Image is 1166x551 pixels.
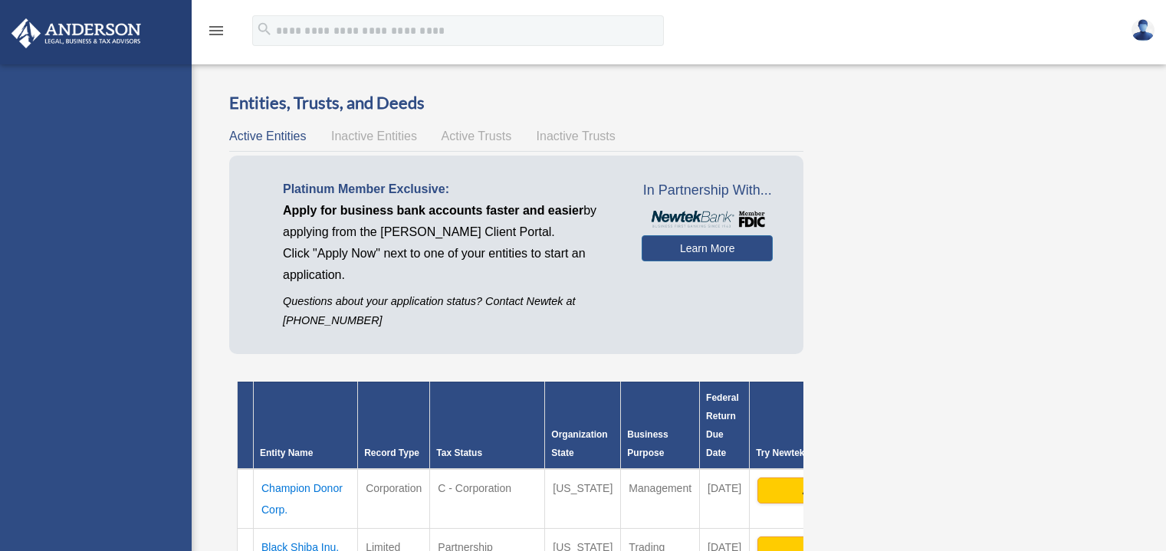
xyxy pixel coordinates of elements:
[756,444,908,462] div: Try Newtek Bank
[229,91,803,115] h3: Entities, Trusts, and Deeds
[256,21,273,38] i: search
[254,469,358,529] td: Champion Donor Corp.
[545,382,621,469] th: Organization State
[207,21,225,40] i: menu
[649,211,765,228] img: NewtekBankLogoSM.png
[430,469,545,529] td: C - Corporation
[283,204,583,217] span: Apply for business bank accounts faster and easier
[358,382,430,469] th: Record Type
[283,292,619,330] p: Questions about your application status? Contact Newtek at [PHONE_NUMBER]
[430,382,545,469] th: Tax Status
[331,130,417,143] span: Inactive Entities
[757,477,907,503] button: Apply Now
[1132,19,1155,41] img: User Pic
[283,200,619,243] p: by applying from the [PERSON_NAME] Client Portal.
[7,18,146,48] img: Anderson Advisors Platinum Portal
[254,382,358,469] th: Entity Name
[442,130,512,143] span: Active Trusts
[229,130,306,143] span: Active Entities
[283,243,619,286] p: Click "Apply Now" next to one of your entities to start an application.
[700,382,750,469] th: Federal Return Due Date
[545,469,621,529] td: [US_STATE]
[537,130,616,143] span: Inactive Trusts
[642,179,773,203] span: In Partnership With...
[642,235,773,261] a: Learn More
[283,179,619,200] p: Platinum Member Exclusive:
[207,27,225,40] a: menu
[700,469,750,529] td: [DATE]
[358,469,430,529] td: Corporation
[621,382,700,469] th: Business Purpose
[621,469,700,529] td: Management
